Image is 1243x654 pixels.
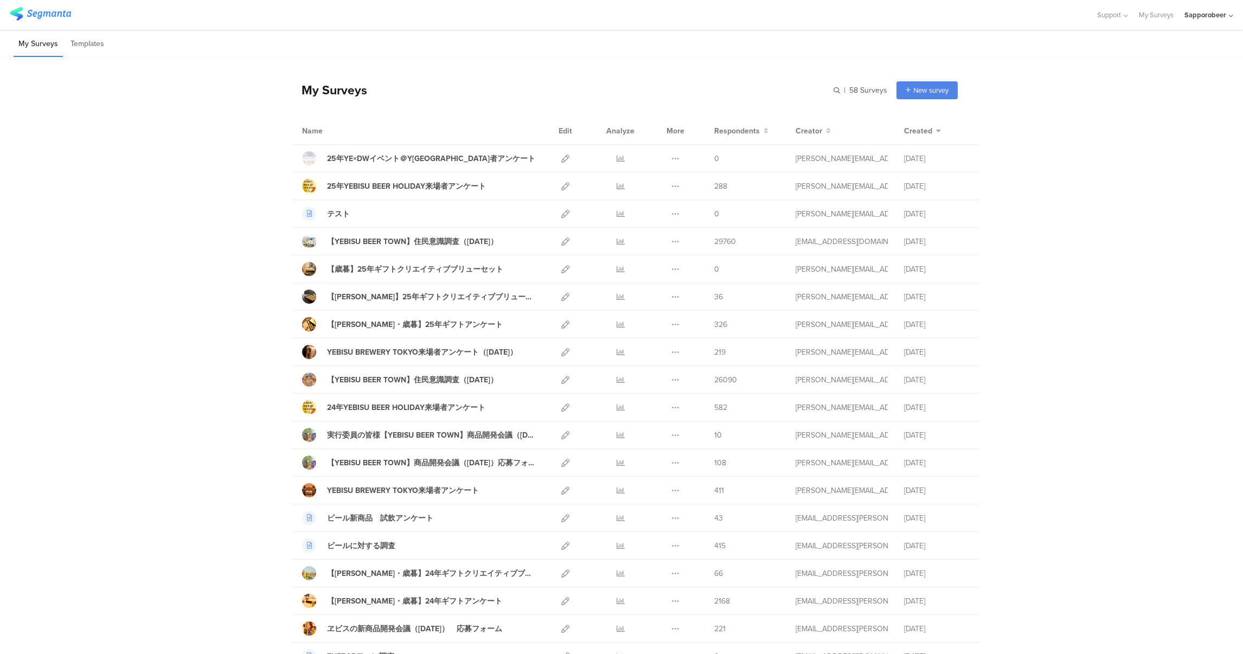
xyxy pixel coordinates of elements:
div: 【YEBISU BEER TOWN】商品開発会議（24年8月）応募フォーム [327,457,537,469]
div: [DATE] [904,568,969,579]
span: 36 [714,291,723,303]
li: Templates [66,31,109,57]
div: [DATE] [904,485,969,496]
a: 【YEBISU BEER TOWN】商品開発会議（[DATE]）応募フォーム [302,456,537,470]
a: テスト [302,207,350,221]
div: [DATE] [904,347,969,358]
span: 415 [714,540,726,552]
span: 221 [714,623,726,634]
div: テスト [327,208,350,220]
div: natsumi.kobayashi@sapporobeer.co.jp [796,181,888,192]
div: rina.morikawa@sapporobeer.co.jp [796,512,888,524]
div: 24年YEBISU BEER HOLIDAY来場者アンケート [327,402,485,413]
div: 【中元・歳暮】24年ギフトクリエイティブブリューセット [327,568,537,579]
div: takashi.nishioka@sapporobeer.co.jp [796,429,888,441]
span: 219 [714,347,726,358]
button: Creator [796,125,831,137]
div: [DATE] [904,153,969,164]
div: ビール新商品 試飲アンケート [327,512,433,524]
span: Creator [796,125,822,137]
span: 582 [714,402,727,413]
span: 0 [714,208,719,220]
div: ヱビスの新商品開発会議（24年1月） 応募フォーム [327,623,502,634]
div: [DATE] [904,374,969,386]
div: [DATE] [904,236,969,247]
div: [DATE] [904,457,969,469]
a: 【[PERSON_NAME]・歳暮】24年ギフトクリエイティブブリューセット [302,566,537,580]
span: 26090 [714,374,737,386]
span: | [842,85,847,96]
span: Created [904,125,932,137]
div: takashi.nishioka@sapporobeer.co.jp [796,291,888,303]
div: 【YEBISU BEER TOWN】住民意識調査（2024年11月） [327,374,498,386]
div: Sapporobeer [1184,10,1226,20]
div: Name [302,125,367,137]
a: 【[PERSON_NAME]】25年ギフトクリエイティブブリューセット [302,290,537,304]
div: keisuke.fukuda@dentsu.co.jp [796,374,888,386]
a: ヱビスの新商品開発会議（[DATE]） 応募フォーム [302,621,502,636]
span: 411 [714,485,724,496]
div: [DATE] [904,181,969,192]
a: 実行委員の皆様【YEBISU BEER TOWN】商品開発会議（[DATE]）応募フォーム [302,428,537,442]
a: 【YEBISU BEER TOWN】住民意識調査（[DATE]） [302,234,498,248]
span: Respondents [714,125,760,137]
div: [DATE] [904,595,969,607]
div: ビールに対する調査 [327,540,395,552]
span: 66 [714,568,723,579]
div: natsumi.kobayashi@sapporobeer.co.jp [796,208,888,220]
a: 【[PERSON_NAME]・歳暮】24年ギフトアンケート [302,594,502,608]
div: [DATE] [904,291,969,303]
div: 25年YE×DWイベント＠YBT来場者アンケート [327,153,535,164]
span: Support [1097,10,1121,20]
div: [DATE] [904,402,969,413]
a: 25年YE×DWイベント＠Y[GEOGRAPHIC_DATA]者アンケート [302,151,535,165]
li: My Surveys [14,31,63,57]
div: rina.morikawa@sapporobeer.co.jp [796,623,888,634]
span: 29760 [714,236,736,247]
a: YEBISU BREWERY TOKYO来場者アンケート（[DATE]） [302,345,517,359]
button: Respondents [714,125,768,137]
div: [DATE] [904,208,969,220]
span: New survey [913,85,949,95]
div: 【中元・歳暮】25年ギフトアンケート [327,319,503,330]
span: 326 [714,319,727,330]
div: 実行委員の皆様【YEBISU BEER TOWN】商品開発会議（24年8月）応募フォーム [327,429,537,441]
span: 43 [714,512,723,524]
div: kyoko.taniguchi@sapporobeer.co.jp [796,402,888,413]
div: YEBISU BREWERY TOKYO来場者アンケート（24年11月） [327,347,517,358]
div: kyoko.taniguchi@sapporobeer.co.jp [796,264,888,275]
div: takashi.nishioka@sapporobeer.co.jp [796,457,888,469]
span: 2168 [714,595,730,607]
div: 【歳暮】25年ギフトクリエイティブブリューセット [327,264,503,275]
div: rina.morikawa@sapporobeer.co.jp [796,595,888,607]
a: ビール新商品 試飲アンケート [302,511,433,525]
div: YEBISU BREWERY TOKYO来場者アンケート [327,485,479,496]
span: 58 Surveys [849,85,887,96]
span: 108 [714,457,726,469]
a: 25年YEBISU BEER HOLIDAY来場者アンケート [302,179,486,193]
div: [DATE] [904,512,969,524]
span: 288 [714,181,727,192]
div: My Surveys [291,81,367,99]
a: YEBISU BREWERY TOKYO来場者アンケート [302,483,479,497]
div: kyoko.taniguchi@sapporobeer.co.jp [796,347,888,358]
span: 10 [714,429,722,441]
button: Created [904,125,941,137]
img: segmanta logo [10,7,71,21]
div: 【YEBISU BEER TOWN】住民意識調査（2025年5月） [327,236,498,247]
span: 0 [714,264,719,275]
div: [DATE] [904,429,969,441]
div: [DATE] [904,540,969,552]
div: rina.morikawa@sapporobeer.co.jp [796,568,888,579]
div: [DATE] [904,623,969,634]
div: 【中元・歳暮】24年ギフトアンケート [327,595,502,607]
div: Analyze [604,117,637,144]
a: 24年YEBISU BEER HOLIDAY来場者アンケート [302,400,485,414]
div: More [664,117,687,144]
div: [DATE] [904,319,969,330]
div: Edit [554,117,577,144]
div: takashi.nishioka@sapporobeer.co.jp [796,319,888,330]
div: tomitsuka.taiki@dentsu.co.jp [796,236,888,247]
div: rina.morikawa@sapporobeer.co.jp [796,540,888,552]
a: ビールに対する調査 [302,538,395,553]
